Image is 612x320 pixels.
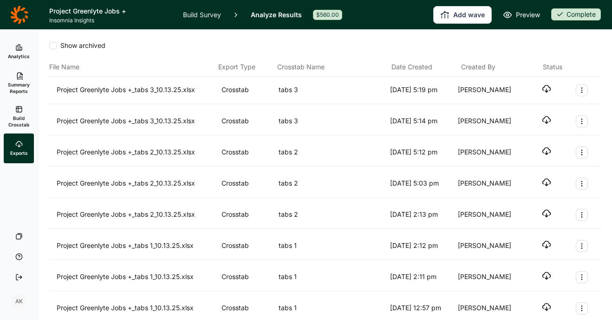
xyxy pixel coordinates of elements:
[576,115,588,127] button: Export Actions
[57,178,218,190] div: Project Greenlyte Jobs +_tabs 2_10.13.25.xlsx
[57,84,218,96] div: Project Greenlyte Jobs +_tabs 3_10.13.25.xlsx
[221,178,275,190] div: Crosstab
[221,147,275,159] div: Crosstab
[576,147,588,159] button: Export Actions
[4,67,34,100] a: Summary Reports
[49,61,215,73] div: File Name
[542,115,551,125] button: Download file
[433,6,492,24] button: Add wave
[8,53,30,60] span: Analytics
[277,61,388,73] div: Crosstab Name
[57,209,218,221] div: Project Greenlyte Jobs +_tabs 2_10.13.25.xlsx
[279,115,386,127] div: tabs 3
[279,240,386,252] div: tabs 1
[461,61,527,73] div: Created By
[279,271,386,283] div: tabs 1
[221,115,275,127] div: Crosstab
[458,84,522,96] div: [PERSON_NAME]
[57,240,218,252] div: Project Greenlyte Jobs +_tabs 1_10.13.25.xlsx
[390,302,455,314] div: [DATE] 12:57 pm
[390,115,455,127] div: [DATE] 5:14 pm
[279,302,386,314] div: tabs 1
[576,271,588,283] button: Export Actions
[551,8,601,20] div: Complete
[57,41,105,50] span: Show archived
[576,178,588,190] button: Export Actions
[49,6,172,17] h1: Project Greenlyte Jobs +
[57,302,218,314] div: Project Greenlyte Jobs +_tabs 1_10.13.25.xlsx
[458,178,522,190] div: [PERSON_NAME]
[458,302,522,314] div: [PERSON_NAME]
[221,240,275,252] div: Crosstab
[390,209,455,221] div: [DATE] 2:13 pm
[516,9,540,20] span: Preview
[279,178,386,190] div: tabs 2
[7,81,30,94] span: Summary Reports
[576,209,588,221] button: Export Actions
[543,61,562,73] div: Status
[458,209,522,221] div: [PERSON_NAME]
[542,147,551,156] button: Download file
[542,209,551,218] button: Download file
[221,271,275,283] div: Crosstab
[576,84,588,96] button: Export Actions
[390,271,455,283] div: [DATE] 2:11 pm
[542,84,551,93] button: Download file
[221,302,275,314] div: Crosstab
[221,209,275,221] div: Crosstab
[57,115,218,127] div: Project Greenlyte Jobs +_tabs 3_10.13.25.xlsx
[390,240,455,252] div: [DATE] 2:12 pm
[390,178,455,190] div: [DATE] 5:03 pm
[313,10,342,20] div: $560.00
[49,17,172,24] span: Insomnia Insights
[542,302,551,312] button: Download file
[7,115,30,128] span: Build Crosstab
[221,84,275,96] div: Crosstab
[57,147,218,159] div: Project Greenlyte Jobs +_tabs 2_10.13.25.xlsx
[390,84,455,96] div: [DATE] 5:19 pm
[458,147,522,159] div: [PERSON_NAME]
[458,271,522,283] div: [PERSON_NAME]
[542,240,551,249] button: Download file
[12,294,26,309] div: AK
[279,84,386,96] div: tabs 3
[57,271,218,283] div: Project Greenlyte Jobs +_tabs 1_10.13.25.xlsx
[4,100,34,133] a: Build Crosstab
[458,240,522,252] div: [PERSON_NAME]
[503,9,540,20] a: Preview
[218,61,273,73] div: Export Type
[458,115,522,127] div: [PERSON_NAME]
[542,178,551,187] button: Download file
[576,302,588,314] button: Export Actions
[390,147,455,159] div: [DATE] 5:12 pm
[391,61,458,73] div: Date Created
[279,209,386,221] div: tabs 2
[10,150,28,156] span: Exports
[4,37,34,67] a: Analytics
[576,240,588,252] button: Export Actions
[551,8,601,21] button: Complete
[4,133,34,163] a: Exports
[542,271,551,280] button: Download file
[279,147,386,159] div: tabs 2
